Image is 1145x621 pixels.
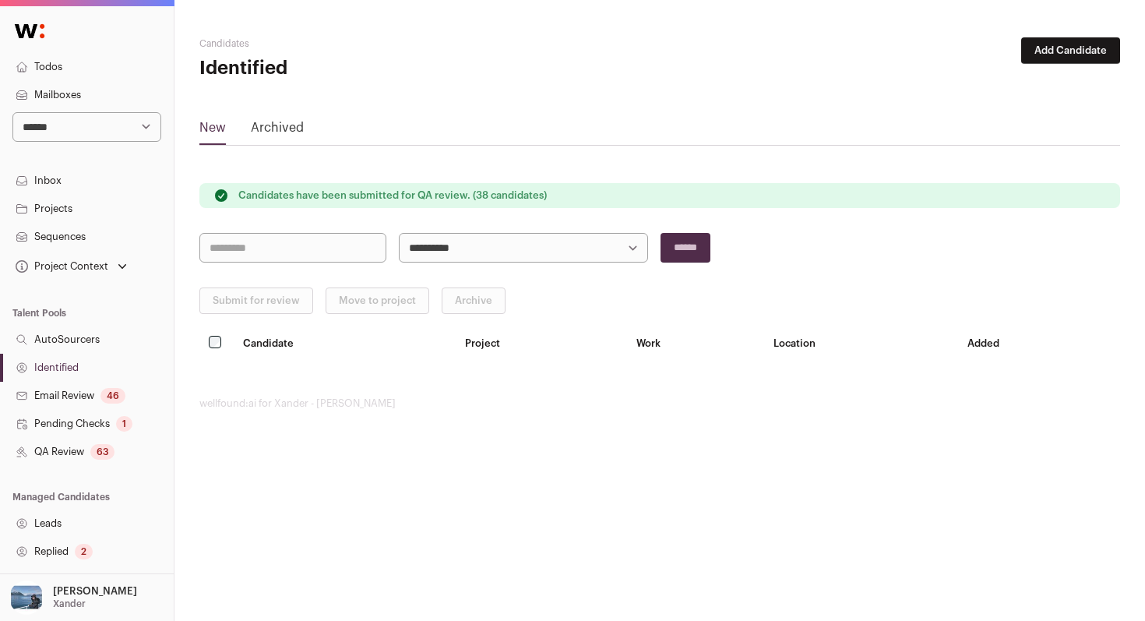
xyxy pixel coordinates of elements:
[199,56,506,81] h1: Identified
[53,585,137,598] p: [PERSON_NAME]
[12,256,130,277] button: Open dropdown
[9,580,44,615] img: 17109629-medium_jpg
[764,326,958,360] th: Location
[234,326,456,360] th: Candidate
[116,416,132,432] div: 1
[199,397,1120,410] footer: wellfound:ai for Xander - [PERSON_NAME]
[627,326,764,360] th: Work
[90,444,114,460] div: 63
[958,326,1120,360] th: Added
[199,37,506,50] h2: Candidates
[53,598,86,610] p: Xander
[238,189,547,202] p: Candidates have been submitted for QA review. (38 candidates)
[6,16,53,47] img: Wellfound
[456,326,628,360] th: Project
[100,388,125,404] div: 46
[199,118,226,143] a: New
[6,580,140,615] button: Open dropdown
[12,260,108,273] div: Project Context
[251,118,304,143] a: Archived
[1021,37,1120,64] button: Add Candidate
[75,544,93,559] div: 2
